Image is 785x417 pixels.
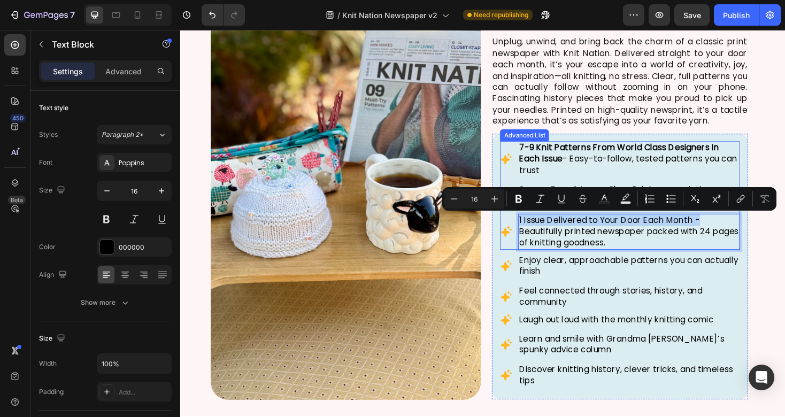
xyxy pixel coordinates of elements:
strong: Large, Clear Print [425,163,501,175]
div: Rich Text Editor. Editing area: main [358,118,593,156]
div: Publish [723,10,750,21]
div: Width [39,359,57,368]
p: 7 [70,9,75,21]
p: — no squinting or scrolling [359,164,592,188]
span: Need republishing [474,10,528,20]
div: Open Intercom Messenger [749,365,774,390]
div: Poppins [119,158,169,168]
span: / [337,10,340,21]
div: Rich Text Editor. Editing area: main [358,163,593,189]
button: Publish [714,4,759,26]
strong: 7-9 Knit Patterns From World Class Designers In Each Issue [359,119,572,143]
div: 000000 [119,243,169,252]
div: Rich Text Editor. Editing area: main [330,6,602,104]
button: 7 [4,4,80,26]
div: Align [39,268,69,282]
div: Advanced List [341,107,389,117]
div: Styles [39,130,58,140]
button: Show more [39,293,172,312]
p: Feel connected through stories, history, and community [359,271,592,295]
span: Save [683,11,701,20]
div: Padding [39,387,64,397]
input: Auto [97,354,171,373]
p: Settings [53,66,83,77]
p: 1 Issue Delivered to Your Door Each Month - Beautifully printed newspaper packed with 24 pages of... [359,196,592,232]
iframe: Design area [180,30,785,417]
div: Show more [81,297,130,308]
div: Color [39,242,56,252]
strong: Screen Free & [359,163,422,175]
p: - Easy-to-follow, tested patterns you can trust [359,119,592,155]
p: Laugh out loud with the monthly knitting comic [359,302,592,313]
button: Save [674,4,710,26]
p: Advanced [105,66,142,77]
span: Paragraph 2* [102,130,143,140]
div: Add... [119,388,169,397]
div: Beta [8,196,26,204]
div: Font [39,158,52,167]
p: Unplug, unwind, and bring back the charm of a classic print newspaper with Knit Nation. Delivered... [331,7,601,103]
p: Learn and smile with Grandma [PERSON_NAME]’s spunky advice column [359,322,592,346]
p: Enjoy clear, approachable patterns you can actually finish [359,238,592,262]
div: Undo/Redo [202,4,245,26]
div: Size [39,183,67,198]
div: Size [39,331,67,346]
div: 450 [10,114,26,122]
span: Knit Nation Newspaper v2 [342,10,437,21]
div: Text style [39,103,68,113]
p: Discover knitting history, clever tricks, and timeless tips [359,354,592,379]
button: Paragraph 2* [97,125,172,144]
div: Rich Text Editor. Editing area: main [358,195,593,233]
div: Editor contextual toolbar [442,187,776,211]
p: Text Block [52,38,143,51]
